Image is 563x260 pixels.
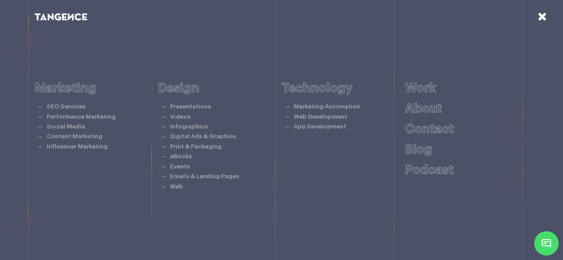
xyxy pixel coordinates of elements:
[170,184,183,189] a: Web
[405,164,454,176] a: Podcast
[282,81,405,95] h6: Technology
[47,133,102,139] a: Content Marketing
[47,114,116,120] a: Performance Marketing
[170,164,190,169] a: Events
[35,81,158,95] h6: Marketing
[170,104,211,109] a: Presentations
[47,124,85,129] a: Social Media
[405,102,442,115] a: About
[170,173,239,179] a: Emails & Landing Pages
[170,133,236,139] a: Digital Ads & Graphics
[534,231,559,256] span: Chat Widget
[405,123,454,135] a: Contact
[170,124,208,129] a: Infographics
[405,143,432,156] a: Blog
[294,104,360,109] a: Marketing Automation
[405,82,436,94] a: Work
[170,114,190,120] a: Videos
[47,104,85,109] a: SEO Services
[294,124,346,129] a: App Development
[294,114,347,120] a: Web Development
[170,153,192,159] a: eBooks
[47,144,108,149] a: Influencer Marketing
[170,144,222,149] a: Print & Packaging
[158,81,282,95] h6: Design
